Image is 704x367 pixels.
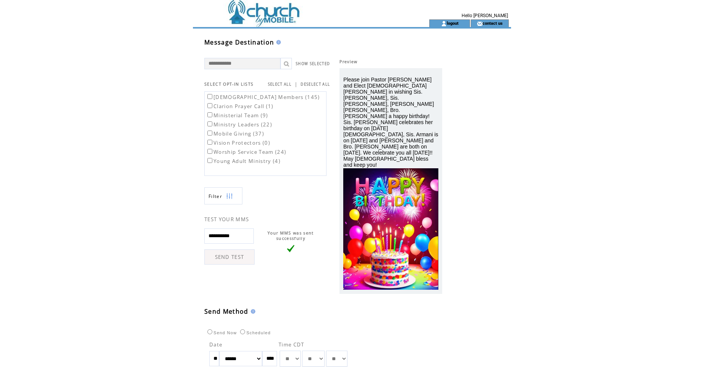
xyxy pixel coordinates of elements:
[204,38,274,46] span: Message Destination
[207,103,212,108] input: Clarion Prayer Call (1)
[207,149,212,154] input: Worship Service Team (24)
[447,21,459,26] a: logout
[206,121,272,128] label: Ministry Leaders (22)
[240,329,245,334] input: Scheduled
[206,158,280,164] label: Young Adult Ministry (4)
[477,21,483,27] img: contact_us_icon.gif
[204,249,255,265] a: SEND TEST
[301,82,330,87] a: DESELECT ALL
[204,216,249,223] span: TEST YOUR MMS
[205,330,237,335] label: Send Now
[483,21,503,26] a: contact us
[339,59,357,64] span: Preview
[226,188,233,205] img: filters.png
[462,13,508,18] span: Hello [PERSON_NAME]
[279,341,304,348] span: Time CDT
[204,307,248,316] span: Send Method
[287,245,295,252] img: vLarge.png
[295,81,298,88] span: |
[206,130,264,137] label: Mobile Giving (37)
[207,158,212,163] input: Young Adult Ministry (4)
[268,230,314,241] span: Your MMS was sent successfully
[248,309,255,314] img: help.gif
[274,40,281,45] img: help.gif
[206,139,270,146] label: Vision Protectors (0)
[206,148,286,155] label: Worship Service Team (24)
[207,131,212,136] input: Mobile Giving (37)
[207,94,212,99] input: [DEMOGRAPHIC_DATA] Members (145)
[268,82,291,87] a: SELECT ALL
[343,77,438,168] span: Please join Pastor [PERSON_NAME] and Elect [DEMOGRAPHIC_DATA][PERSON_NAME] in wishing Sis. [PERSO...
[209,341,222,348] span: Date
[296,61,330,66] a: SHOW SELECTED
[206,94,320,101] label: [DEMOGRAPHIC_DATA] Members (145)
[207,329,212,334] input: Send Now
[207,112,212,117] input: Ministerial Team (9)
[207,140,212,145] input: Vision Protectors (0)
[207,121,212,126] input: Ministry Leaders (22)
[206,103,274,110] label: Clarion Prayer Call (1)
[209,193,222,199] span: Show filters
[204,187,242,204] a: Filter
[441,21,447,27] img: account_icon.gif
[206,112,268,119] label: Ministerial Team (9)
[204,81,253,87] span: SELECT OPT-IN LISTS
[238,330,271,335] label: Scheduled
